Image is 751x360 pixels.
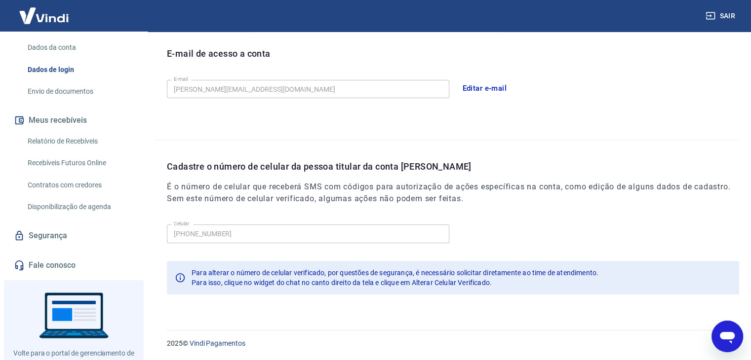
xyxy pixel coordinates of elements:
[24,197,136,217] a: Disponibilização de agenda
[24,131,136,151] a: Relatório de Recebíveis
[192,269,598,277] span: Para alterar o número de celular verificado, por questões de segurança, é necessário solicitar di...
[167,338,727,349] p: 2025 ©
[12,225,136,247] a: Segurança
[190,339,245,347] a: Vindi Pagamentos
[24,153,136,173] a: Recebíveis Futuros Online
[24,60,136,80] a: Dados de login
[167,181,739,205] h6: É o número de celular que receberá SMS com códigos para autorização de ações específicas na conta...
[24,81,136,102] a: Envio de documentos
[24,175,136,195] a: Contratos com credores
[192,279,492,287] span: Para isso, clique no widget do chat no canto direito da tela e clique em Alterar Celular Verificado.
[457,78,513,99] button: Editar e-mail
[704,7,739,25] button: Sair
[12,254,136,276] a: Fale conosco
[174,75,188,83] label: E-mail
[167,160,739,173] p: Cadastre o número de celular da pessoa titular da conta [PERSON_NAME]
[12,0,76,31] img: Vindi
[174,220,190,227] label: Celular
[711,321,743,352] iframe: Botão para abrir a janela de mensagens
[24,37,136,58] a: Dados da conta
[167,47,271,60] p: E-mail de acesso a conta
[12,109,136,131] button: Meus recebíveis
